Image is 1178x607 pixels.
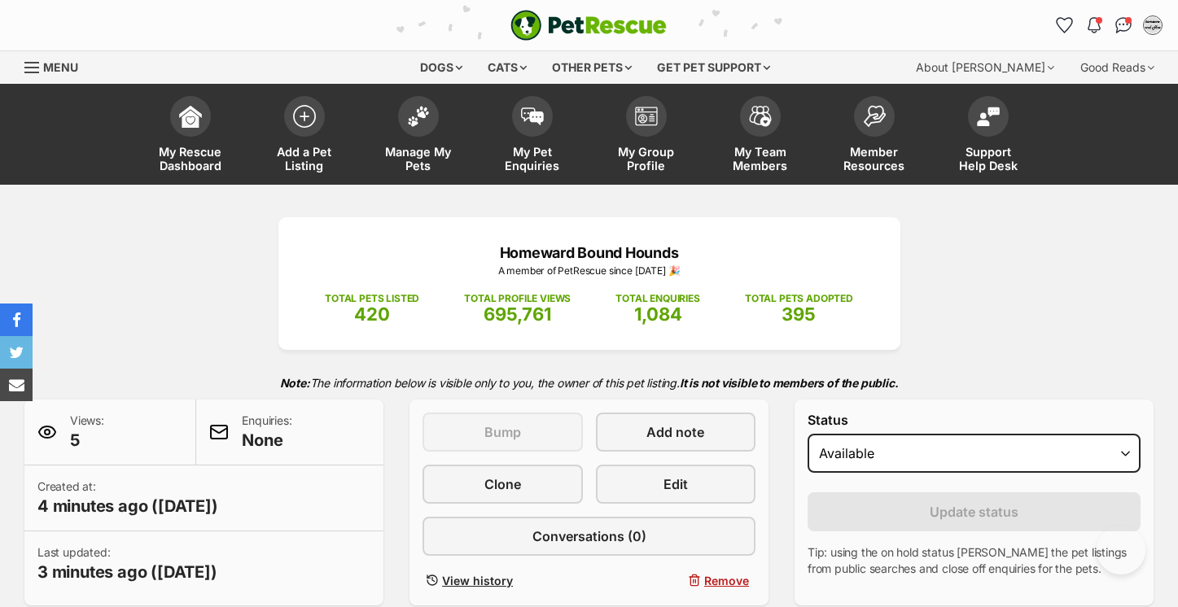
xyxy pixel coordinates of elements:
[634,303,682,325] span: 1,084
[242,413,291,452] p: Enquiries:
[904,51,1066,84] div: About [PERSON_NAME]
[24,366,1154,400] p: The information below is visible only to you, the owner of this pet listing.
[931,88,1045,185] a: Support Help Desk
[475,88,589,185] a: My Pet Enquiries
[43,60,78,74] span: Menu
[863,105,886,127] img: member-resources-icon-8e73f808a243e03378d46382f2149f9095a855e16c252ad45f914b54edf8863c.svg
[361,88,475,185] a: Manage My Pets
[484,303,551,325] span: 695,761
[1145,17,1161,33] img: Jasmin profile pic
[596,465,756,504] a: Edit
[782,303,816,325] span: 395
[407,106,430,127] img: manage-my-pets-icon-02211641906a0b7f246fdf0571729dbe1e7629f14944591b6c1af311fb30b64b.svg
[610,145,683,172] span: My Group Profile
[293,105,316,128] img: add-pet-listing-icon-0afa8454b4691262ce3f59096e99ab1cd57d4a30225e0717b998d2c9b9846f56.svg
[37,561,217,583] span: 3 minutes ago ([DATE])
[808,544,1141,577] p: Tip: using the on hold status [PERSON_NAME] the pet listings from public searches and close off e...
[596,413,756,452] a: Add note
[24,51,90,81] a: Menu
[817,88,931,185] a: Member Resources
[1140,12,1166,38] button: My account
[541,51,643,84] div: Other pets
[484,474,521,494] span: Clone
[663,474,688,494] span: Edit
[37,495,218,517] span: 4 minutes ago ([DATE])
[703,88,817,185] a: My Team Members
[179,105,202,128] img: dashboard-icon-eb2f2d2d3e046f16d808141f083e7271f6b2e854fb5c12c21221c1fb7104beca.svg
[134,88,247,185] a: My Rescue Dashboard
[977,107,1000,126] img: help-desk-icon-fdf02630f3aa405de69fd3d07c3f3aa587a6932b1a1747fa1d2bba05be0121f9.svg
[749,106,772,127] img: team-members-icon-5396bd8760b3fe7c0b43da4ab00e1e3bb1a5d9ba89233759b79545d2d3fc5d0d.svg
[952,145,1025,172] span: Support Help Desk
[510,10,667,41] a: PetRescue
[464,291,571,306] p: TOTAL PROFILE VIEWS
[70,413,104,452] p: Views:
[646,422,704,442] span: Add note
[70,429,104,452] span: 5
[354,303,390,325] span: 420
[423,517,755,556] a: Conversations (0)
[808,413,1141,427] label: Status
[1052,12,1078,38] a: Favourites
[724,145,797,172] span: My Team Members
[325,291,419,306] p: TOTAL PETS LISTED
[596,569,756,592] button: Remove
[704,572,749,589] span: Remove
[745,291,853,306] p: TOTAL PETS ADOPTED
[484,422,521,442] span: Bump
[303,264,876,278] p: A member of PetRescue since [DATE] 🎉
[521,107,544,125] img: pet-enquiries-icon-7e3ad2cf08bfb03b45e93fb7055b45f3efa6380592205ae92323e6603595dc1f.svg
[423,413,583,452] button: Bump
[37,478,218,517] p: Created at:
[154,145,227,172] span: My Rescue Dashboard
[1088,17,1101,33] img: notifications-46538b983faf8c2785f20acdc204bb7945ddae34d4c08c2a6579f10ce5e182be.svg
[532,526,646,546] span: Conversations (0)
[1097,526,1145,574] iframe: Help Scout Beacon - Open
[476,51,538,84] div: Cats
[409,51,474,84] div: Dogs
[242,429,291,452] span: None
[442,572,513,589] span: View history
[635,107,658,126] img: group-profile-icon-3fa3cf56718a62981997c0bc7e787c4b2cf8bcc04b72c1350f741eb67cf2f40e.svg
[280,376,310,390] strong: Note:
[37,544,217,583] p: Last updated:
[1110,12,1136,38] a: Conversations
[589,88,703,185] a: My Group Profile
[247,88,361,185] a: Add a Pet Listing
[1081,12,1107,38] button: Notifications
[1052,12,1166,38] ul: Account quick links
[303,242,876,264] p: Homeward Bound Hounds
[680,376,899,390] strong: It is not visible to members of the public.
[808,492,1141,531] button: Update status
[382,145,455,172] span: Manage My Pets
[423,569,583,592] a: View history
[838,145,911,172] span: Member Resources
[646,51,782,84] div: Get pet support
[510,10,667,41] img: logo-e224e6f780fb5917bec1dbf3a21bbac754714ae5b6737aabdf751b685950b380.svg
[930,502,1018,522] span: Update status
[1069,51,1166,84] div: Good Reads
[496,145,569,172] span: My Pet Enquiries
[1115,17,1132,33] img: chat-41dd97257d64d25036548639549fe6c8038ab92f7586957e7f3b1b290dea8141.svg
[423,465,583,504] a: Clone
[268,145,341,172] span: Add a Pet Listing
[615,291,699,306] p: TOTAL ENQUIRIES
